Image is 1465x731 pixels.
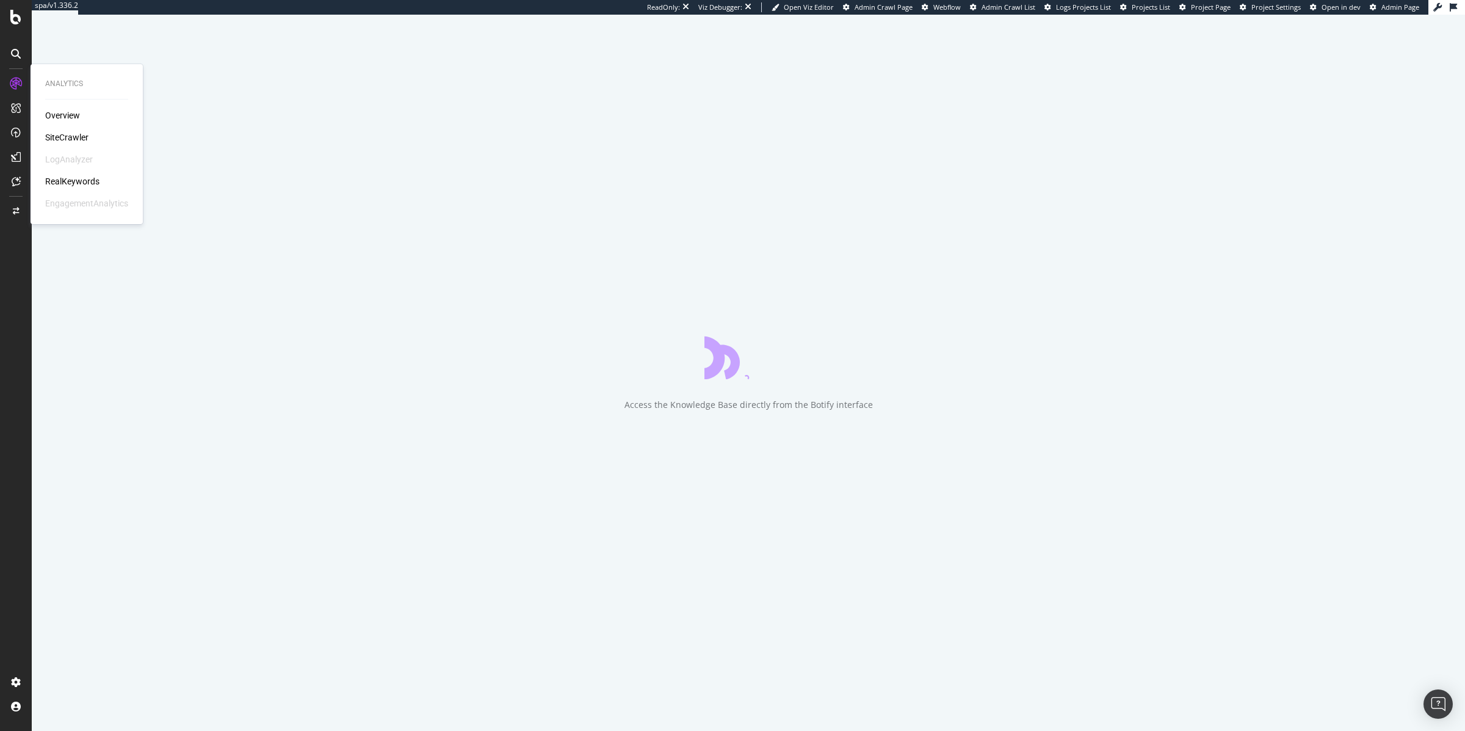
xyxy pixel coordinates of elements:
[624,399,873,411] div: Access the Knowledge Base directly from the Botify interface
[698,2,742,12] div: Viz Debugger:
[933,2,961,12] span: Webflow
[843,2,913,12] a: Admin Crawl Page
[45,79,128,89] div: Analytics
[1251,2,1301,12] span: Project Settings
[1191,2,1231,12] span: Project Page
[982,2,1035,12] span: Admin Crawl List
[1120,2,1170,12] a: Projects List
[1423,689,1453,719] div: Open Intercom Messenger
[922,2,961,12] a: Webflow
[970,2,1035,12] a: Admin Crawl List
[772,2,834,12] a: Open Viz Editor
[1370,2,1419,12] a: Admin Page
[784,2,834,12] span: Open Viz Editor
[1322,2,1361,12] span: Open in dev
[45,153,93,165] div: LogAnalyzer
[1132,2,1170,12] span: Projects List
[1381,2,1419,12] span: Admin Page
[1240,2,1301,12] a: Project Settings
[1056,2,1111,12] span: Logs Projects List
[855,2,913,12] span: Admin Crawl Page
[1310,2,1361,12] a: Open in dev
[647,2,680,12] div: ReadOnly:
[1044,2,1111,12] a: Logs Projects List
[45,197,128,209] div: EngagementAnalytics
[45,109,80,122] a: Overview
[45,175,99,187] a: RealKeywords
[45,131,89,144] a: SiteCrawler
[1179,2,1231,12] a: Project Page
[704,335,792,379] div: animation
